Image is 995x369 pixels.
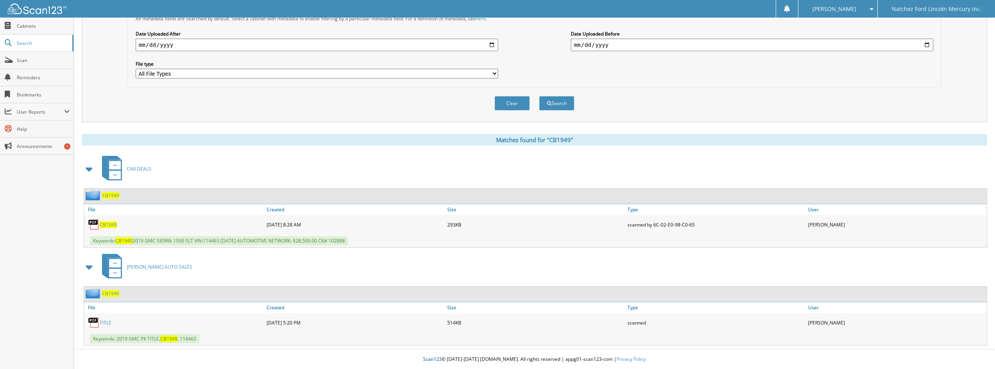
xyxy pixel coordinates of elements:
div: Matches found for "CB1949" [82,134,987,146]
div: 514KB [445,315,626,330]
a: File [84,302,265,313]
input: end [571,39,933,51]
label: File type [136,61,498,67]
div: scanned [626,315,806,330]
span: CB1949 [115,237,133,244]
span: Natchez Ford Lincoln Mercury Inc. [892,7,981,11]
a: User [806,302,987,313]
span: Scan123 [423,356,442,362]
a: User [806,204,987,215]
span: Cabinets [17,23,70,29]
a: Type [626,302,806,313]
span: CB1949 [160,335,177,342]
img: scan123-logo-white.svg [8,4,66,14]
a: Size [445,204,626,215]
div: [PERSON_NAME] [806,217,987,232]
span: CAR DEALS [127,166,151,172]
input: start [136,39,498,51]
a: TITLE [100,319,111,326]
div: © [DATE]-[DATE] [DOMAIN_NAME]. All rights reserved | appg01-scan123-com | [74,350,995,369]
div: scanned by 6C-02-E0-98-C0-65 [626,217,806,232]
span: Keywords: 2019 GMC PK TITLE, , 114463 [90,334,199,343]
div: [DATE] 5:20 PM [265,315,445,330]
span: Help [17,126,70,132]
span: Search [17,40,68,46]
div: All metadata fields are searched by default. Select a cabinet with metadata to enable filtering b... [136,15,498,22]
button: Search [539,96,574,111]
label: Date Uploaded Before [571,30,933,37]
a: CAR DEALS [97,153,151,184]
img: PDF.png [88,317,100,328]
span: Keywords: 2019 GMC SIERRA 1500 SLT VIN:114463 [DATE] AUTOMOTIVE NETWORK: $28,500.00 CK# 102888 [90,236,348,245]
a: CB1949 [102,290,119,297]
a: File [84,204,265,215]
a: CB1949 [100,221,117,228]
div: [PERSON_NAME] [806,315,987,330]
img: folder2.png [86,289,102,298]
a: Created [265,302,445,313]
a: Size [445,302,626,313]
div: [DATE] 8:28 AM [265,217,445,232]
img: folder2.png [86,191,102,200]
span: Bookmarks [17,91,70,98]
div: 293KB [445,217,626,232]
label: Date Uploaded After [136,30,498,37]
img: PDF.png [88,219,100,230]
span: [PERSON_NAME] [812,7,856,11]
span: [PERSON_NAME] AUTO SALES [127,264,192,270]
a: Type [626,204,806,215]
a: CB1949 [102,192,119,199]
a: [PERSON_NAME] AUTO SALES [97,251,192,282]
a: Privacy Policy [617,356,646,362]
span: Scan [17,57,70,64]
div: 1 [64,143,70,150]
a: Created [265,204,445,215]
button: Clear [495,96,530,111]
span: Reminders [17,74,70,81]
span: User Reports [17,109,64,115]
span: Announcements [17,143,70,150]
a: here [476,15,486,22]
